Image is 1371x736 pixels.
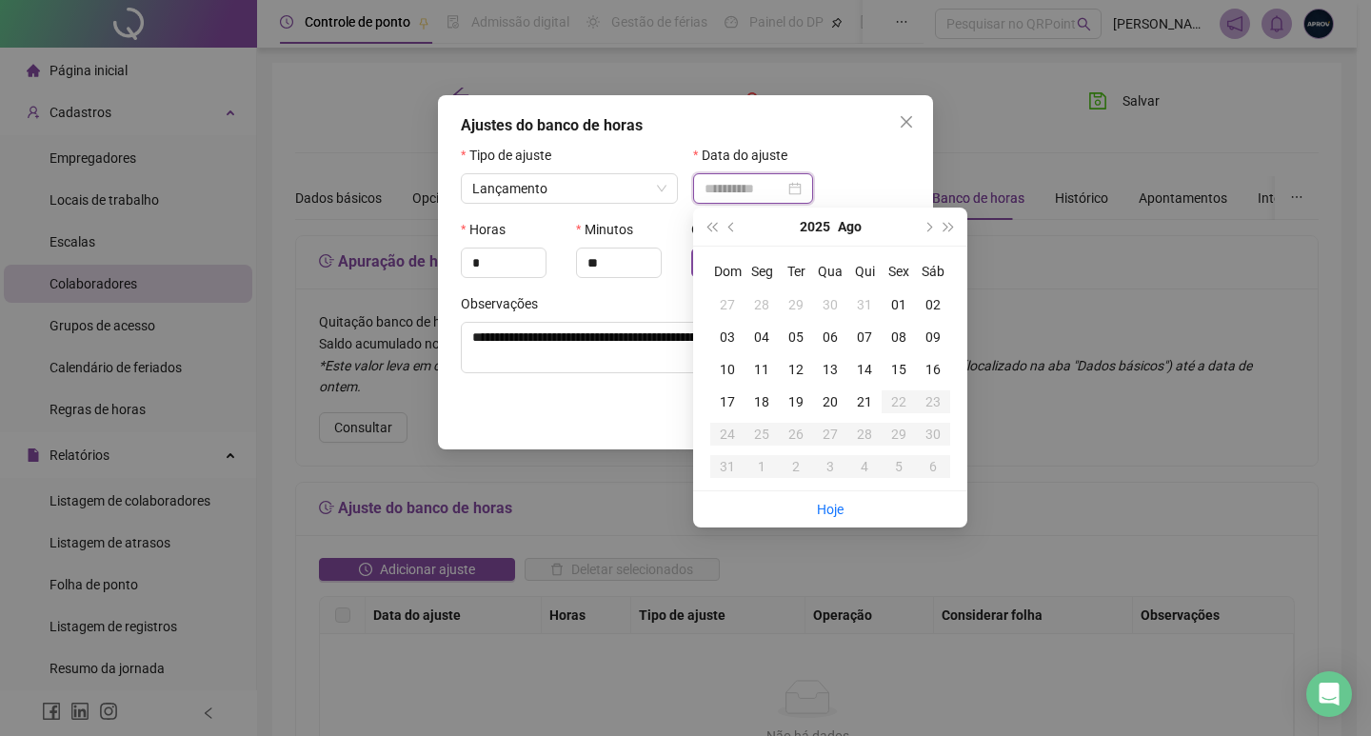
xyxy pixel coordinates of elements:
td: 2025-08-16 [916,353,950,386]
td: 2025-08-24 [710,418,745,450]
td: 2025-08-12 [779,353,813,386]
span: Lançamento [472,181,547,196]
td: 2025-08-06 [813,321,847,353]
td: 2025-09-05 [882,450,916,483]
td: 2025-08-10 [710,353,745,386]
td: 2025-08-18 [745,386,779,418]
div: 30 [813,294,847,315]
td: 2025-07-31 [847,288,882,321]
th: Dom [710,254,745,288]
td: 2025-08-28 [847,418,882,450]
label: Minutos [576,219,646,240]
span: close [899,114,914,129]
a: Hoje [817,502,844,517]
div: 2 [779,456,813,477]
div: 20 [813,391,847,412]
div: 6 [916,456,950,477]
td: 2025-08-13 [813,353,847,386]
td: 2025-07-28 [745,288,779,321]
div: 01 [882,294,916,315]
div: Open Intercom Messenger [1306,671,1352,717]
button: super-prev-year [701,208,722,246]
th: Qua [813,254,847,288]
div: 15 [882,359,916,380]
th: Qui [847,254,882,288]
div: 08 [882,327,916,348]
button: Close [891,107,922,137]
td: 2025-09-06 [916,450,950,483]
div: 11 [745,359,779,380]
button: month panel [838,208,862,246]
td: 2025-09-01 [745,450,779,483]
td: 2025-09-02 [779,450,813,483]
div: 14 [847,359,882,380]
label: Data do ajuste [693,145,800,166]
div: 19 [779,391,813,412]
div: 06 [813,327,847,348]
td: 2025-08-27 [813,418,847,450]
td: 2025-08-19 [779,386,813,418]
td: 2025-09-03 [813,450,847,483]
td: 2025-08-17 [710,386,745,418]
div: 5 [882,456,916,477]
div: 31 [847,294,882,315]
div: 28 [745,294,779,315]
div: 3 [813,456,847,477]
div: 10 [710,359,745,380]
td: 2025-08-03 [710,321,745,353]
td: 2025-08-25 [745,418,779,450]
td: 2025-08-22 [882,386,916,418]
button: year panel [800,208,830,246]
td: 2025-08-04 [745,321,779,353]
div: 1 [745,456,779,477]
div: 05 [779,327,813,348]
td: 2025-08-20 [813,386,847,418]
div: 26 [779,424,813,445]
div: 16 [916,359,950,380]
td: 2025-08-23 [916,386,950,418]
div: 12 [779,359,813,380]
td: 2025-08-02 [916,288,950,321]
th: Sex [882,254,916,288]
div: 29 [779,294,813,315]
div: 27 [710,294,745,315]
td: 2025-08-31 [710,450,745,483]
td: 2025-07-30 [813,288,847,321]
label: Operação [691,219,762,240]
td: 2025-08-30 [916,418,950,450]
td: 2025-08-26 [779,418,813,450]
div: 18 [745,391,779,412]
div: 04 [745,327,779,348]
div: 03 [710,327,745,348]
label: Tipo de ajuste [461,145,564,166]
div: 13 [813,359,847,380]
td: 2025-08-08 [882,321,916,353]
div: 30 [916,424,950,445]
div: 29 [882,424,916,445]
div: 07 [847,327,882,348]
td: 2025-08-29 [882,418,916,450]
td: 2025-08-15 [882,353,916,386]
td: 2025-07-29 [779,288,813,321]
div: 17 [710,391,745,412]
td: 2025-08-07 [847,321,882,353]
div: 22 [882,391,916,412]
div: 23 [916,391,950,412]
div: Ajustes do banco de horas [461,114,910,137]
div: 31 [710,456,745,477]
td: 2025-08-14 [847,353,882,386]
button: super-next-year [939,208,960,246]
div: 21 [847,391,882,412]
td: 2025-08-11 [745,353,779,386]
div: 27 [813,424,847,445]
div: 24 [710,424,745,445]
th: Seg [745,254,779,288]
div: 09 [916,327,950,348]
div: 02 [916,294,950,315]
label: Horas [461,219,518,240]
button: prev-year [722,208,743,246]
td: 2025-08-01 [882,288,916,321]
td: 2025-08-05 [779,321,813,353]
button: next-year [917,208,938,246]
div: 28 [847,424,882,445]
